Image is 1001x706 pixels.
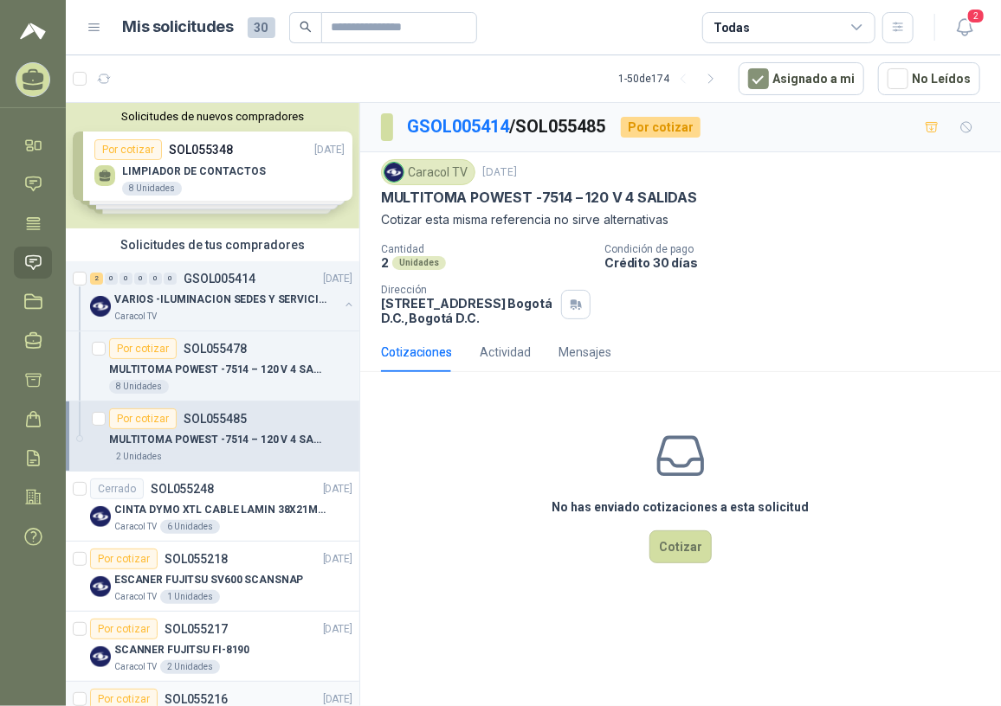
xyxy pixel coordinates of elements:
div: Cerrado [90,478,144,499]
p: SOL055217 [165,623,228,635]
div: 0 [119,273,132,285]
span: search [300,21,312,33]
button: Solicitudes de nuevos compradores [73,110,352,123]
h3: No has enviado cotizaciones a esta solicitud [552,497,810,517]
img: Company Logo [384,163,404,182]
div: Cotizaciones [381,343,452,362]
p: Caracol TV [114,520,157,534]
p: GSOL005414 [184,273,255,285]
button: Asignado a mi [739,62,864,95]
p: CINTA DYMO XTL CABLE LAMIN 38X21MMBLANCO [114,502,330,518]
p: Cantidad [381,243,591,255]
p: Crédito 30 días [604,255,994,270]
span: 2 [966,8,985,24]
img: Company Logo [90,576,111,597]
div: Por cotizar [90,549,158,569]
a: Por cotizarSOL055217[DATE] Company LogoSCANNER FUJITSU FI-8190Caracol TV2 Unidades [66,612,359,682]
p: Dirección [381,284,554,296]
p: Caracol TV [114,310,157,324]
div: 1 Unidades [160,590,220,604]
img: Logo peakr [20,21,46,42]
div: Por cotizar [90,619,158,639]
span: 30 [248,17,275,38]
p: 2 [381,255,389,270]
p: Caracol TV [114,590,157,604]
div: 1 - 50 de 174 [618,65,725,93]
div: Por cotizar [109,338,177,359]
div: 0 [134,273,147,285]
div: Todas [714,18,750,37]
p: [DATE] [323,271,352,287]
a: 2 0 0 0 0 0 GSOL005414[DATE] Company LogoVARIOS -ILUMINACION SEDES Y SERVICIOSCaracol TV [90,268,356,324]
button: Cotizar [649,530,712,563]
div: Por cotizar [109,408,177,429]
p: VARIOS -ILUMINACION SEDES Y SERVICIOS [114,292,330,308]
img: Company Logo [90,646,111,667]
div: Por cotizar [621,117,701,138]
p: MULTITOMA POWEST -7514 – 120 V 4 SALIDAS [109,432,325,448]
img: Company Logo [90,506,111,527]
div: 0 [164,273,177,285]
p: SOL055485 [184,413,247,425]
button: 2 [949,12,980,43]
p: [DATE] [323,621,352,638]
p: SOL055248 [151,483,214,495]
p: / SOL055485 [407,113,607,140]
div: 6 Unidades [160,520,220,534]
a: Por cotizarSOL055218[DATE] Company LogoESCANER FUJITSU SV600 SCANSNAPCaracol TV1 Unidades [66,542,359,612]
div: Solicitudes de nuevos compradoresPor cotizarSOL055348[DATE] LIMPIADOR DE CONTACTOS8 UnidadesPor c... [66,103,359,228]
div: Unidades [392,256,446,270]
p: ESCANER FUJITSU SV600 SCANSNAP [114,572,303,588]
a: Por cotizarSOL055485MULTITOMA POWEST -7514 – 120 V 4 SALIDAS2 Unidades [66,401,359,472]
a: CerradoSOL055248[DATE] Company LogoCINTA DYMO XTL CABLE LAMIN 38X21MMBLANCOCaracol TV6 Unidades [66,472,359,542]
a: GSOL005414 [407,116,509,137]
p: SOL055478 [184,343,247,355]
div: Solicitudes de tus compradores [66,228,359,261]
p: SOL055216 [165,693,228,705]
div: 2 Unidades [160,660,220,674]
div: 8 Unidades [109,380,169,394]
p: SOL055218 [165,553,228,565]
p: [DATE] [323,551,352,568]
div: 0 [149,273,162,285]
div: 0 [105,273,118,285]
p: [DATE] [323,481,352,497]
p: Cotizar esta misma referencia no sirve alternativas [381,210,980,229]
h1: Mis solicitudes [123,15,234,40]
div: Actividad [480,343,531,362]
div: 2 [90,273,103,285]
p: Condición de pago [604,243,994,255]
div: Mensajes [559,343,611,362]
div: Caracol TV [381,159,475,185]
p: Caracol TV [114,660,157,674]
div: 2 Unidades [109,450,169,464]
img: Company Logo [90,296,111,317]
a: Por cotizarSOL055478MULTITOMA POWEST -7514 – 120 V 4 SALIDAS8 Unidades [66,331,359,401]
p: [DATE] [482,164,517,181]
p: MULTITOMA POWEST -7514 – 120 V 4 SALIDAS [109,362,325,378]
p: [STREET_ADDRESS] Bogotá D.C. , Bogotá D.C. [381,296,554,325]
p: MULTITOMA POWEST -7514 – 120 V 4 SALIDAS [381,189,697,207]
p: SCANNER FUJITSU FI-8190 [114,642,249,658]
button: No Leídos [878,62,980,95]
